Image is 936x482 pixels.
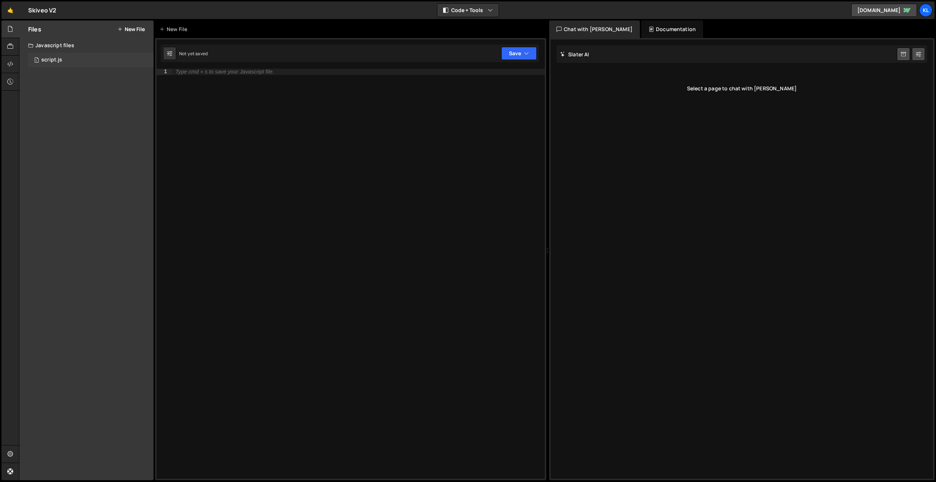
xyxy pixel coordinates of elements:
div: Select a page to chat with [PERSON_NAME] [556,74,927,103]
button: New File [117,26,145,32]
button: Code + Tools [437,4,499,17]
div: Skiveo V2 [28,6,56,15]
div: script.js [41,57,62,63]
div: Chat with [PERSON_NAME] [549,20,640,38]
div: Javascript files [19,38,154,53]
div: Documentation [641,20,703,38]
a: Kl [919,4,932,17]
div: New File [159,26,190,33]
h2: Files [28,25,41,33]
div: 1 [156,69,172,75]
a: 🤙 [1,1,19,19]
div: Type cmd + s to save your Javascript file. [175,69,274,75]
div: 16336/44160.js [28,53,154,67]
a: [DOMAIN_NAME] [851,4,917,17]
button: Save [501,47,537,60]
div: Not yet saved [179,50,208,57]
span: 1 [34,58,39,64]
h2: Slater AI [560,51,589,58]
